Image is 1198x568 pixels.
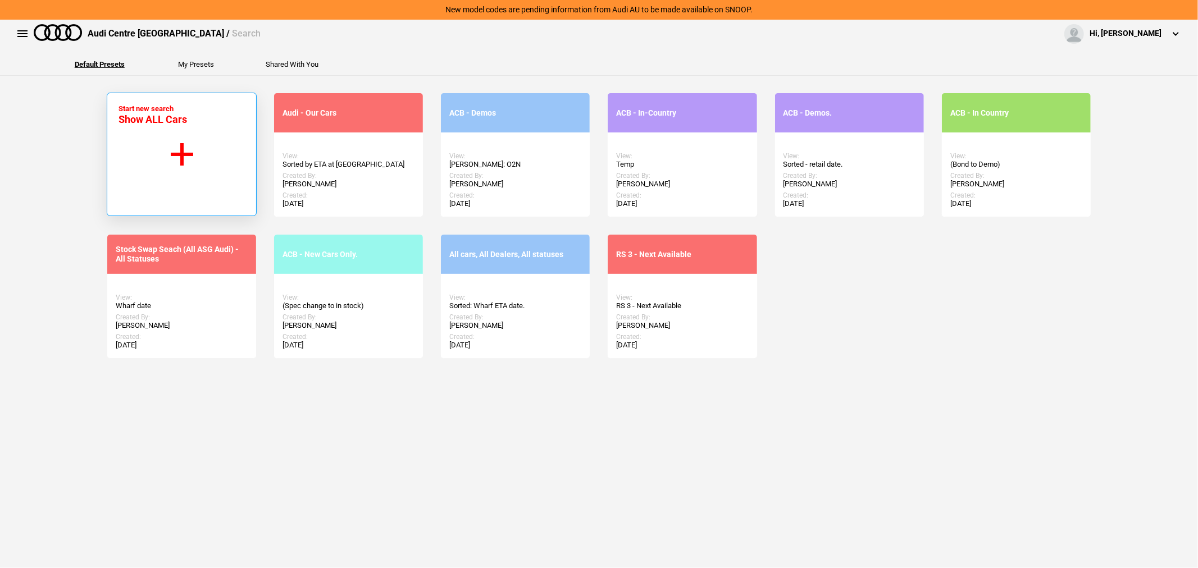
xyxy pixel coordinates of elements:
div: View: [784,152,915,160]
div: [DATE] [449,341,581,350]
div: Start new search [119,104,187,125]
div: Created By: [616,313,748,321]
div: [PERSON_NAME] [449,321,581,330]
div: View: [616,152,748,160]
div: [PERSON_NAME] [283,180,414,189]
div: [DATE] [283,341,414,350]
div: Created: [449,191,581,199]
div: Created: [283,333,414,341]
div: ACB - Demos [449,108,581,118]
div: ACB - In-Country [616,108,748,118]
div: View: [449,294,581,301]
div: Created By: [950,172,1082,180]
div: Audi - Our Cars [283,108,414,118]
button: Shared With You [266,61,318,68]
div: [DATE] [283,199,414,208]
div: Sorted - retail date. [784,160,915,169]
div: Created By: [449,172,581,180]
div: [PERSON_NAME] [950,180,1082,189]
div: Created: [449,333,581,341]
span: Show ALL Cars [119,113,187,125]
div: RS 3 - Next Available [616,250,748,259]
div: [PERSON_NAME] [449,180,581,189]
div: Created By: [283,172,414,180]
div: Created By: [784,172,915,180]
button: My Presets [178,61,214,68]
div: Created By: [116,313,248,321]
div: [DATE] [616,199,748,208]
img: audi.png [34,24,82,41]
div: [DATE] [950,199,1082,208]
div: All cars, All Dealers, All statuses [449,250,581,259]
div: [DATE] [784,199,915,208]
div: Sorted: Wharf ETA date. [449,301,581,310]
div: Audi Centre [GEOGRAPHIC_DATA] / [88,28,261,40]
div: [PERSON_NAME]: O2N [449,160,581,169]
button: Start new search Show ALL Cars [107,93,257,216]
div: View: [283,152,414,160]
div: [DATE] [449,199,581,208]
div: [PERSON_NAME] [116,321,248,330]
div: [DATE] [616,341,748,350]
div: Created: [116,333,248,341]
div: Created By: [616,172,748,180]
div: Created By: [283,313,414,321]
div: Created: [616,333,748,341]
div: (Bond to Demo) [950,160,1082,169]
div: View: [449,152,581,160]
div: Sorted by ETA at [GEOGRAPHIC_DATA] [283,160,414,169]
div: RS 3 - Next Available [616,301,748,310]
div: (Spec change to in stock) [283,301,414,310]
div: Wharf date [116,301,248,310]
div: View: [616,294,748,301]
div: ACB - Demos. [784,108,915,118]
div: [PERSON_NAME] [616,180,748,189]
div: Created: [784,191,915,199]
span: Search [232,28,261,39]
div: Hi, [PERSON_NAME] [1090,28,1161,39]
div: [PERSON_NAME] [283,321,414,330]
div: Stock Swap Seach (All ASG Audi) - All Statuses [116,245,248,264]
div: ACB - In Country [950,108,1082,118]
div: [PERSON_NAME] [616,321,748,330]
div: View: [950,152,1082,160]
div: ACB - New Cars Only. [283,250,414,259]
div: Created By: [449,313,581,321]
div: View: [283,294,414,301]
button: Default Presets [75,61,125,68]
div: Temp [616,160,748,169]
div: View: [116,294,248,301]
div: Created: [950,191,1082,199]
div: Created: [283,191,414,199]
div: Created: [616,191,748,199]
div: [PERSON_NAME] [784,180,915,189]
div: [DATE] [116,341,248,350]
